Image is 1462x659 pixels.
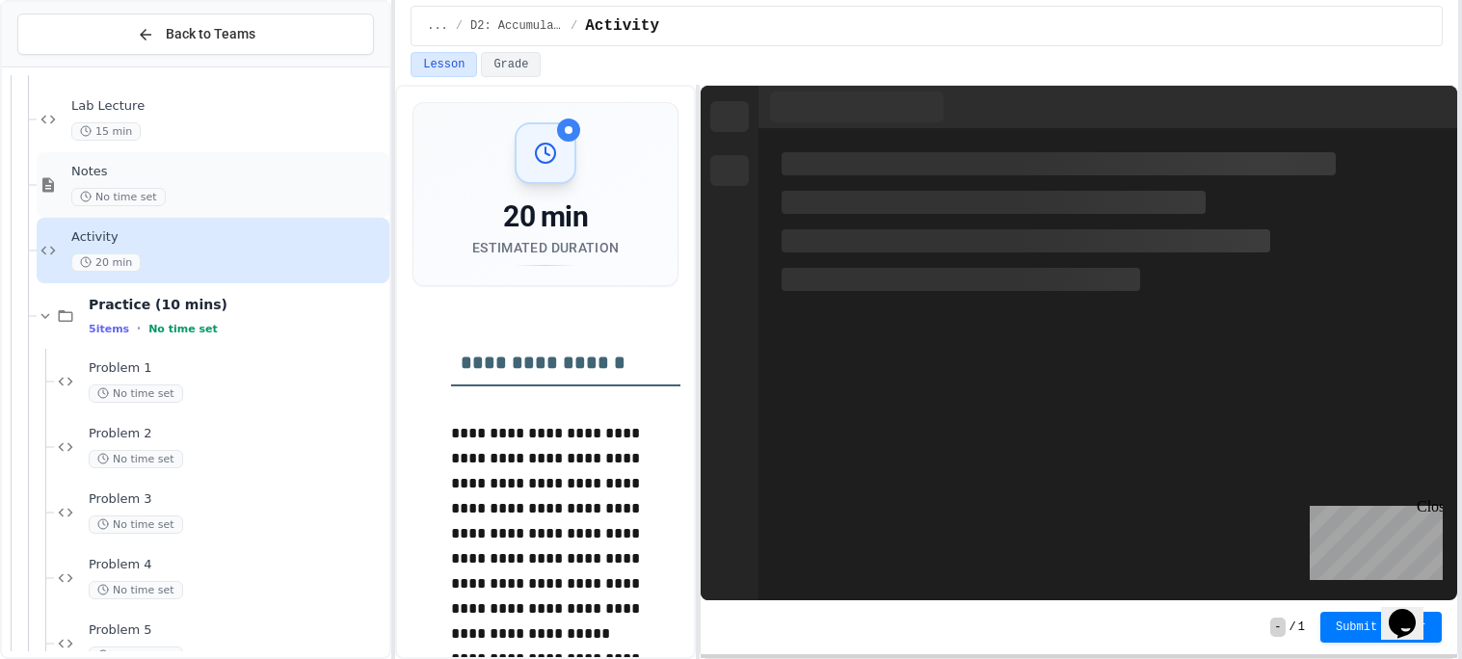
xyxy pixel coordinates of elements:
[571,18,577,34] span: /
[1298,619,1305,635] span: 1
[71,122,141,141] span: 15 min
[456,18,463,34] span: /
[411,52,477,77] button: Lesson
[1289,619,1296,635] span: /
[71,253,141,272] span: 20 min
[71,188,166,206] span: No time set
[166,24,255,44] span: Back to Teams
[1336,619,1426,635] span: Submit Answer
[1381,582,1443,640] iframe: chat widget
[89,323,129,335] span: 5 items
[71,164,385,180] span: Notes
[481,52,541,77] button: Grade
[71,229,385,246] span: Activity
[472,199,619,234] div: 20 min
[89,557,385,573] span: Problem 4
[89,426,385,442] span: Problem 2
[17,13,374,55] button: Back to Teams
[89,360,385,377] span: Problem 1
[89,491,385,508] span: Problem 3
[89,450,183,468] span: No time set
[71,98,385,115] span: Lab Lecture
[1320,612,1442,643] button: Submit Answer
[8,8,133,122] div: Chat with us now!Close
[585,14,659,38] span: Activity
[472,238,619,257] div: Estimated Duration
[89,622,385,639] span: Problem 5
[89,296,385,313] span: Practice (10 mins)
[89,515,183,534] span: No time set
[148,323,218,335] span: No time set
[89,384,183,403] span: No time set
[137,321,141,336] span: •
[470,18,563,34] span: D2: Accumulators and Summation
[1270,618,1285,637] span: -
[1302,498,1443,580] iframe: chat widget
[89,581,183,599] span: No time set
[427,18,448,34] span: ...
